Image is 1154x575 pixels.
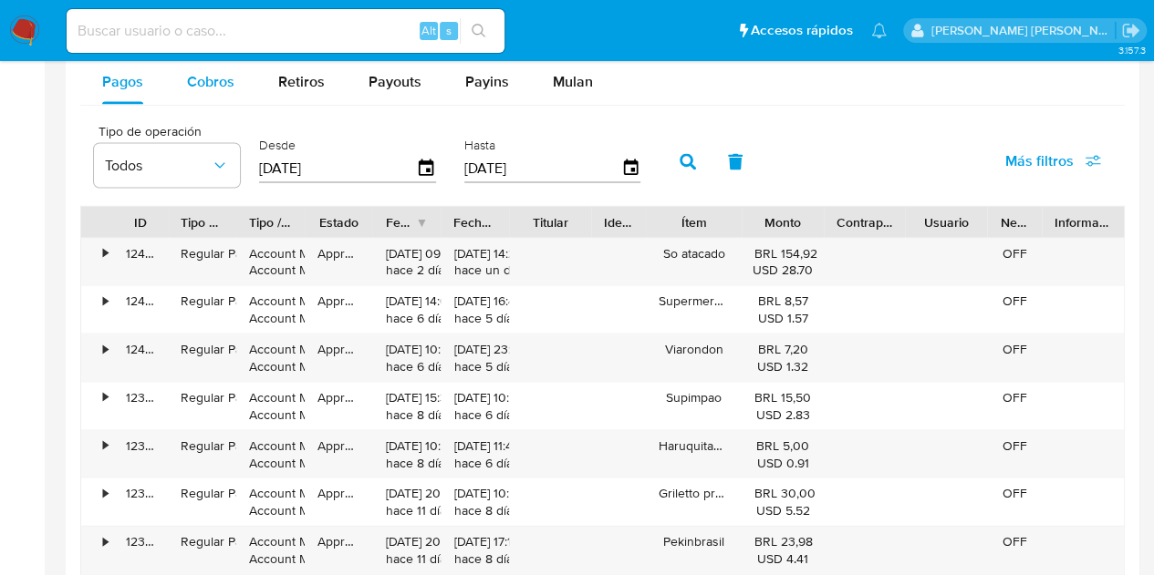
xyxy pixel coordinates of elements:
[871,23,887,38] a: Notificaciones
[751,21,853,40] span: Accesos rápidos
[931,22,1116,39] p: gloria.villasanti@mercadolibre.com
[460,18,497,44] button: search-icon
[446,22,452,39] span: s
[67,19,504,43] input: Buscar usuario o caso...
[1121,21,1140,40] a: Salir
[421,22,436,39] span: Alt
[1118,43,1145,57] span: 3.157.3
